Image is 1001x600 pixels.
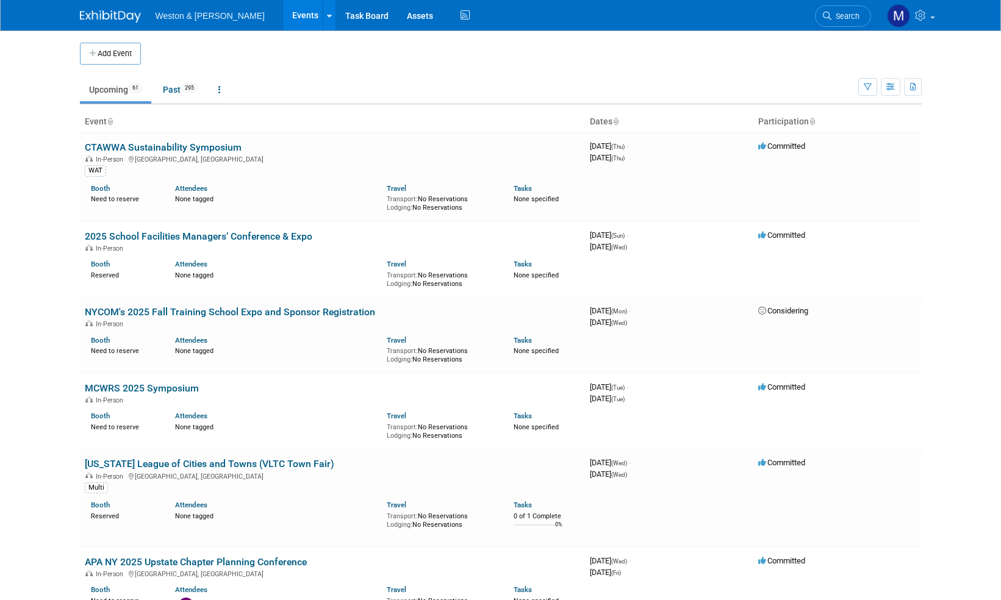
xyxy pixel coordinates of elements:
span: In-Person [96,570,127,578]
span: [DATE] [590,568,621,577]
span: Transport: [387,271,418,279]
a: Upcoming61 [80,78,151,101]
span: (Thu) [611,155,625,162]
img: In-Person Event [85,473,93,479]
span: Transport: [387,512,418,520]
span: [DATE] [590,458,631,467]
a: Search [815,5,871,27]
span: Considering [758,306,808,315]
div: Need to reserve [91,421,157,432]
span: Committed [758,458,805,467]
span: [DATE] [590,141,628,151]
span: (Wed) [611,244,627,251]
a: APA NY 2025 Upstate Chapter Planning Conference [85,556,307,568]
span: (Tue) [611,396,625,402]
span: Lodging: [387,432,412,440]
img: Mary Ann Trujillo [887,4,910,27]
div: No Reservations No Reservations [387,510,495,529]
span: [DATE] [590,556,631,565]
a: Travel [387,412,406,420]
a: Travel [387,260,406,268]
span: [DATE] [590,242,627,251]
span: None specified [514,271,559,279]
span: In-Person [96,320,127,328]
a: Sort by Event Name [107,116,113,126]
span: None specified [514,423,559,431]
span: 295 [181,84,198,93]
span: None specified [514,195,559,203]
div: Need to reserve [91,193,157,204]
a: Tasks [514,585,532,594]
div: [GEOGRAPHIC_DATA], [GEOGRAPHIC_DATA] [85,154,580,163]
a: Sort by Start Date [612,116,619,126]
span: 61 [129,84,142,93]
span: (Tue) [611,384,625,391]
div: [GEOGRAPHIC_DATA], [GEOGRAPHIC_DATA] [85,568,580,578]
div: None tagged [175,345,378,355]
div: Reserved [91,510,157,521]
td: 0% [555,521,562,538]
th: Dates [585,112,753,132]
span: In-Person [96,155,127,163]
img: In-Person Event [85,245,93,251]
div: None tagged [175,421,378,432]
a: Tasks [514,260,532,268]
img: In-Person Event [85,320,93,326]
span: - [626,230,628,240]
a: Attendees [175,412,207,420]
a: Travel [387,336,406,345]
th: Event [80,112,585,132]
a: Booth [91,585,110,594]
div: Reserved [91,269,157,280]
span: None specified [514,347,559,355]
span: Committed [758,230,805,240]
a: NYCOM's 2025 Fall Training School Expo and Sponsor Registration [85,306,375,318]
img: In-Person Event [85,570,93,576]
div: 0 of 1 Complete [514,512,580,521]
img: In-Person Event [85,155,93,162]
span: (Wed) [611,471,627,478]
a: Tasks [514,501,532,509]
span: [DATE] [590,318,627,327]
button: Add Event [80,43,141,65]
div: Need to reserve [91,345,157,355]
a: Booth [91,412,110,420]
span: Lodging: [387,355,412,363]
a: Sort by Participation Type [809,116,815,126]
a: Past295 [154,78,207,101]
div: None tagged [175,193,378,204]
a: Tasks [514,184,532,193]
a: Travel [387,585,406,594]
a: CTAWWA Sustainability Symposium [85,141,242,153]
span: (Wed) [611,558,627,565]
span: - [629,556,631,565]
span: Lodging: [387,280,412,288]
span: [DATE] [590,306,631,315]
img: ExhibitDay [80,10,141,23]
a: Booth [91,501,110,509]
div: [GEOGRAPHIC_DATA], [GEOGRAPHIC_DATA] [85,471,580,480]
span: - [626,141,628,151]
a: Attendees [175,501,207,509]
a: Booth [91,336,110,345]
span: - [629,306,631,315]
span: Weston & [PERSON_NAME] [156,11,265,21]
span: In-Person [96,396,127,404]
span: Committed [758,141,805,151]
a: Booth [91,260,110,268]
div: WAT [85,165,106,176]
a: [US_STATE] League of Cities and Towns (VLTC Town Fair) [85,458,334,470]
span: - [626,382,628,391]
span: (Sun) [611,232,625,239]
a: Attendees [175,585,207,594]
th: Participation [753,112,922,132]
span: (Wed) [611,320,627,326]
span: [DATE] [590,153,625,162]
div: No Reservations No Reservations [387,193,495,212]
span: (Wed) [611,460,627,466]
span: (Mon) [611,308,627,315]
span: Lodging: [387,204,412,212]
div: Multi [85,482,108,493]
a: Attendees [175,260,207,268]
span: Transport: [387,347,418,355]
